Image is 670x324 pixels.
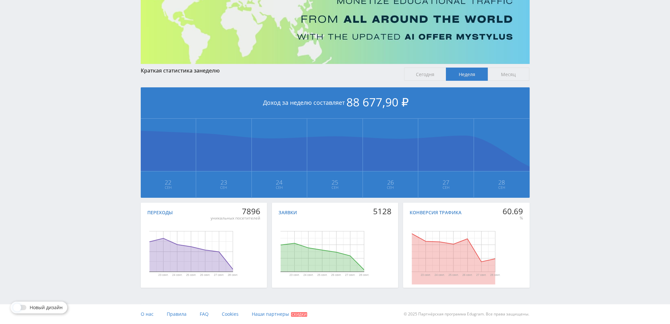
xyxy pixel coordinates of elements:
[228,274,238,277] text: 28 сент.
[434,274,445,277] text: 24 сент.
[200,304,209,324] a: FAQ
[141,68,398,74] div: Краткая статистика за
[421,274,431,277] text: 23 сент.
[214,274,224,277] text: 27 сент.
[346,94,409,110] span: 88 677,90 ₽
[289,274,300,277] text: 23 сент.
[359,274,369,277] text: 28 сент.
[252,180,307,185] span: 24
[404,68,446,81] span: Сегодня
[307,180,362,185] span: 25
[186,274,196,277] text: 25 сент.
[303,274,313,277] text: 24 сент.
[490,274,500,277] text: 28 сент.
[30,305,63,310] span: Новый дизайн
[419,185,473,190] span: Сен
[147,210,173,215] div: Переходы
[199,67,220,74] span: неделю
[363,185,418,190] span: Сен
[474,185,529,190] span: Сен
[317,274,327,277] text: 25 сент.
[141,185,196,190] span: Сен
[141,311,154,317] span: О нас
[172,274,182,277] text: 24 сент.
[141,87,530,119] div: Доход за неделю составляет
[419,180,473,185] span: 27
[373,207,392,216] div: 5128
[446,68,488,81] span: Неделя
[167,304,187,324] a: Правила
[331,274,341,277] text: 26 сент.
[291,312,307,317] span: Скидки
[252,304,307,324] a: Наши партнеры Скидки
[488,68,530,81] span: Месяц
[196,185,251,190] span: Сен
[211,207,260,216] div: 7896
[307,185,362,190] span: Сен
[449,274,459,277] text: 25 сент.
[410,210,461,215] div: Конверсия трафика
[363,180,418,185] span: 26
[141,180,196,185] span: 22
[196,180,251,185] span: 23
[141,304,154,324] a: О нас
[476,274,486,277] text: 27 сент.
[252,311,289,317] span: Наши партнеры
[338,304,529,324] div: © 2025 Партнёрская программа Edugram. Все права защищены.
[502,216,523,221] div: %
[200,311,209,317] span: FAQ
[259,219,386,284] svg: Диаграмма.
[278,210,297,215] div: Заявки
[345,274,355,277] text: 27 сент.
[222,304,239,324] a: Cookies
[167,311,187,317] span: Правила
[474,180,529,185] span: 28
[252,185,307,190] span: Сен
[200,274,210,277] text: 26 сент.
[211,216,260,221] div: уникальных посетителей
[222,311,239,317] span: Cookies
[462,274,473,277] text: 26 сент.
[128,219,254,284] svg: Диаграмма.
[390,219,517,284] svg: Диаграмма.
[158,274,168,277] text: 23 сент.
[502,207,523,216] div: 60.69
